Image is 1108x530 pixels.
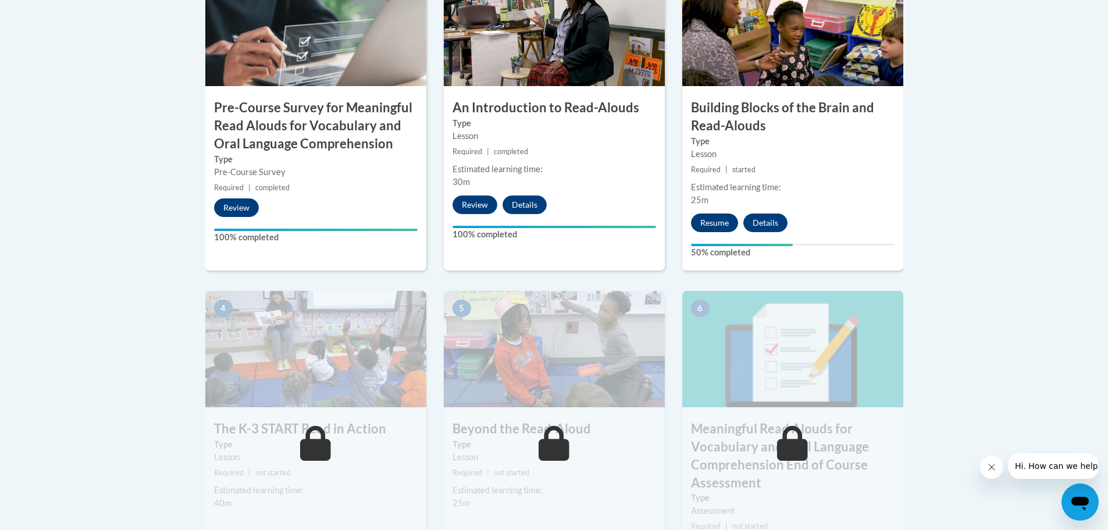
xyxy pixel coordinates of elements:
span: 5 [453,300,471,317]
h3: The K-3 START Read in Action [205,420,426,438]
span: 30m [453,177,470,187]
img: Course Image [205,291,426,407]
label: 100% completed [214,231,418,244]
span: | [487,147,489,156]
span: completed [494,147,528,156]
img: Course Image [444,291,665,407]
iframe: Button to launch messaging window [1061,483,1099,521]
div: Your progress [691,244,793,246]
div: Your progress [214,229,418,231]
button: Review [214,198,259,217]
h3: Building Blocks of the Brain and Read-Alouds [682,99,903,135]
span: 40m [214,498,231,508]
span: | [248,183,251,192]
span: | [725,165,728,174]
span: Hi. How can we help? [7,8,94,17]
span: not started [255,468,291,477]
span: Required [214,183,244,192]
div: Lesson [453,130,656,143]
div: Lesson [214,451,418,464]
span: 4 [214,300,233,317]
span: Required [691,165,721,174]
div: Your progress [453,226,656,228]
button: Review [453,195,497,214]
h3: Pre-Course Survey for Meaningful Read Alouds for Vocabulary and Oral Language Comprehension [205,99,426,152]
iframe: Message from company [1008,453,1099,479]
iframe: Close message [980,456,1003,479]
h3: Beyond the Read-Aloud [444,420,665,438]
label: Type [453,117,656,130]
div: Lesson [453,451,656,464]
span: 25m [691,195,708,205]
span: 6 [691,300,710,317]
span: | [487,468,489,477]
span: completed [255,183,290,192]
span: started [732,165,756,174]
span: Required [214,468,244,477]
div: Estimated learning time: [691,181,895,194]
label: Type [214,438,418,451]
img: Course Image [682,291,903,407]
label: 50% completed [691,246,895,259]
span: Required [453,468,482,477]
h3: An Introduction to Read-Alouds [444,99,665,117]
span: 25m [453,498,470,508]
div: Estimated learning time: [453,484,656,497]
div: Estimated learning time: [453,163,656,176]
button: Details [743,214,788,232]
div: Lesson [691,148,895,161]
span: not started [494,468,529,477]
label: Type [691,135,895,148]
button: Resume [691,214,738,232]
label: Type [691,492,895,504]
label: Type [214,153,418,166]
span: | [248,468,251,477]
div: Assessment [691,504,895,517]
label: Type [453,438,656,451]
span: Required [453,147,482,156]
button: Details [503,195,547,214]
div: Estimated learning time: [214,484,418,497]
div: Pre-Course Survey [214,166,418,179]
h3: Meaningful Read Alouds for Vocabulary and Oral Language Comprehension End of Course Assessment [682,420,903,492]
label: 100% completed [453,228,656,241]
